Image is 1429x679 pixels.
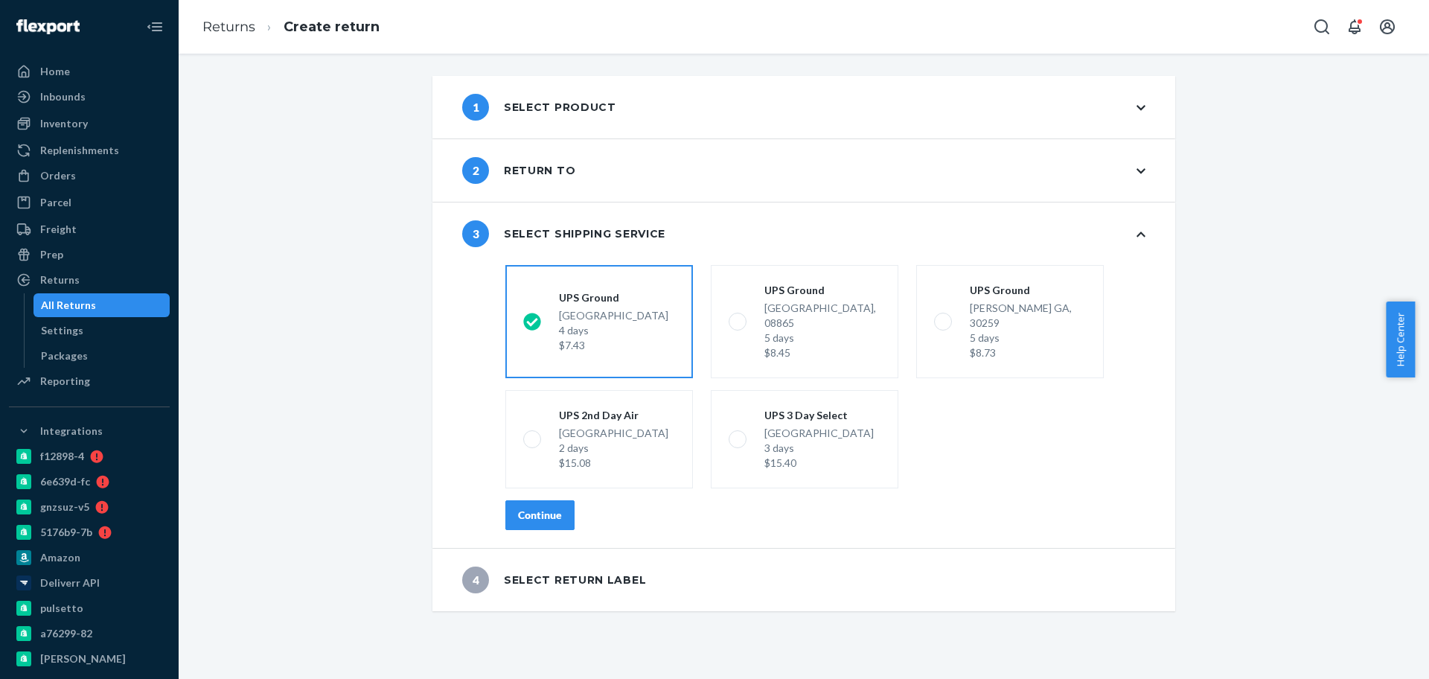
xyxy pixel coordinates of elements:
[462,567,646,593] div: Select return label
[764,456,874,471] div: $15.40
[9,647,170,671] a: [PERSON_NAME]
[559,426,668,471] div: [GEOGRAPHIC_DATA]
[40,601,83,616] div: pulsetto
[764,441,874,456] div: 3 days
[9,444,170,468] a: f12898-4
[970,331,1086,345] div: 5 days
[462,94,489,121] span: 1
[9,622,170,645] a: a76299-82
[40,500,89,514] div: gnzsuz-v5
[191,5,391,49] ol: breadcrumbs
[40,89,86,104] div: Inbounds
[16,19,80,34] img: Flexport logo
[284,19,380,35] a: Create return
[41,298,96,313] div: All Returns
[970,283,1086,298] div: UPS Ground
[41,323,83,338] div: Settings
[559,290,668,305] div: UPS Ground
[462,220,665,247] div: Select shipping service
[559,323,668,338] div: 4 days
[1372,12,1402,42] button: Open account menu
[462,157,489,184] span: 2
[9,571,170,595] a: Deliverr API
[9,243,170,267] a: Prep
[559,308,668,353] div: [GEOGRAPHIC_DATA]
[9,520,170,544] a: 5176b9-7b
[559,441,668,456] div: 2 days
[9,470,170,494] a: 6e639d-fc
[505,500,575,530] button: Continue
[462,220,489,247] span: 3
[40,116,88,131] div: Inventory
[1340,12,1369,42] button: Open notifications
[9,112,170,136] a: Inventory
[9,217,170,241] a: Freight
[970,301,1086,360] div: [PERSON_NAME] GA, 30259
[40,272,80,287] div: Returns
[9,419,170,443] button: Integrations
[9,596,170,620] a: pulsetto
[40,64,70,79] div: Home
[518,508,562,523] div: Continue
[33,319,170,342] a: Settings
[764,283,880,298] div: UPS Ground
[9,60,170,83] a: Home
[559,408,668,423] div: UPS 2nd Day Air
[40,525,92,540] div: 5176b9-7b
[1307,12,1337,42] button: Open Search Box
[559,338,668,353] div: $7.43
[9,546,170,570] a: Amazon
[40,651,126,666] div: [PERSON_NAME]
[9,268,170,292] a: Returns
[462,567,489,593] span: 4
[40,474,90,489] div: 6e639d-fc
[40,247,63,262] div: Prep
[764,426,874,471] div: [GEOGRAPHIC_DATA]
[9,495,170,519] a: gnzsuz-v5
[970,345,1086,360] div: $8.73
[764,345,880,360] div: $8.45
[33,293,170,317] a: All Returns
[40,168,76,183] div: Orders
[1386,302,1415,377] button: Help Center
[40,195,71,210] div: Parcel
[40,449,84,464] div: f12898-4
[9,164,170,188] a: Orders
[40,374,90,389] div: Reporting
[462,157,575,184] div: Return to
[9,85,170,109] a: Inbounds
[40,626,92,641] div: a76299-82
[140,12,170,42] button: Close Navigation
[462,94,616,121] div: Select product
[559,456,668,471] div: $15.08
[202,19,255,35] a: Returns
[41,348,88,363] div: Packages
[40,143,119,158] div: Replenishments
[40,222,77,237] div: Freight
[764,301,880,360] div: [GEOGRAPHIC_DATA], 08865
[9,191,170,214] a: Parcel
[9,369,170,393] a: Reporting
[33,344,170,368] a: Packages
[40,550,80,565] div: Amazon
[9,138,170,162] a: Replenishments
[764,408,874,423] div: UPS 3 Day Select
[40,576,100,590] div: Deliverr API
[40,424,103,439] div: Integrations
[764,331,880,345] div: 5 days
